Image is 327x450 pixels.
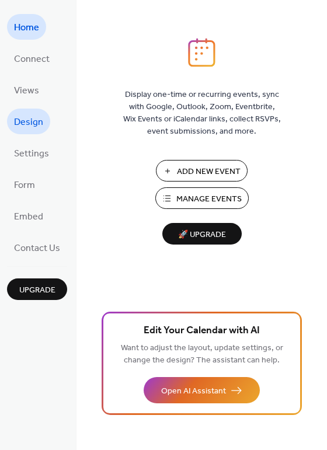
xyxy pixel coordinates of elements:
[188,38,215,67] img: logo_icon.svg
[7,172,42,197] a: Form
[14,82,39,100] span: Views
[144,377,260,403] button: Open AI Assistant
[19,284,55,296] span: Upgrade
[177,166,241,178] span: Add New Event
[14,239,60,258] span: Contact Us
[7,140,56,166] a: Settings
[14,113,43,132] span: Design
[144,323,260,339] span: Edit Your Calendar with AI
[176,193,242,205] span: Manage Events
[7,203,50,229] a: Embed
[123,89,281,138] span: Display one-time or recurring events, sync with Google, Outlook, Zoom, Eventbrite, Wix Events or ...
[7,77,46,103] a: Views
[14,176,35,195] span: Form
[161,385,226,397] span: Open AI Assistant
[156,160,248,182] button: Add New Event
[14,19,39,37] span: Home
[7,14,46,40] a: Home
[162,223,242,245] button: 🚀 Upgrade
[7,235,67,260] a: Contact Us
[14,208,43,226] span: Embed
[14,145,49,163] span: Settings
[7,278,67,300] button: Upgrade
[7,109,50,134] a: Design
[7,46,57,71] a: Connect
[14,50,50,69] span: Connect
[155,187,249,209] button: Manage Events
[121,340,283,368] span: Want to adjust the layout, update settings, or change the design? The assistant can help.
[169,227,235,243] span: 🚀 Upgrade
